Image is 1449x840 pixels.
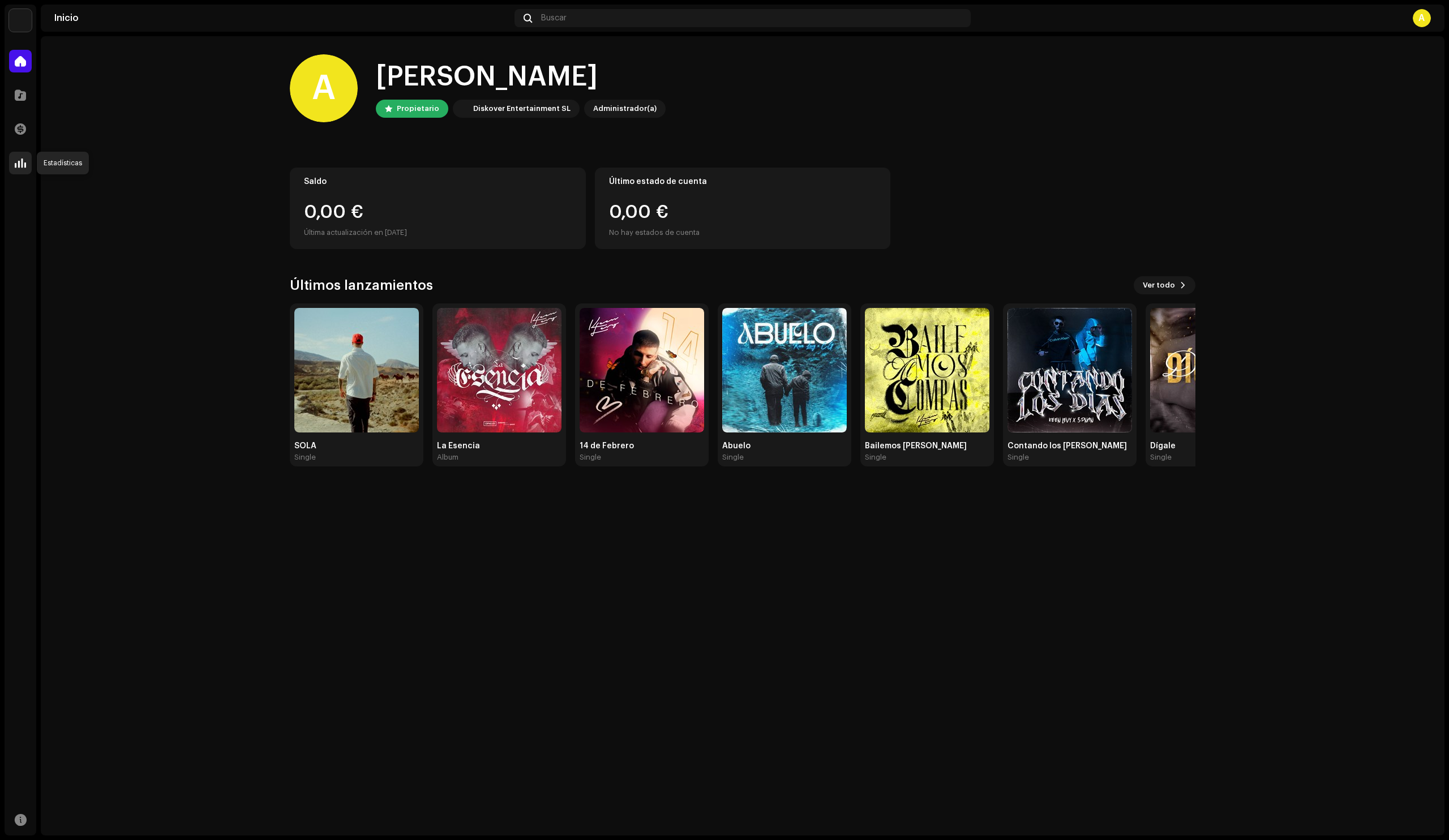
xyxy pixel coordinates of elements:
div: Bailemos [PERSON_NAME] [865,442,989,451]
re-o-card-value: Último estado de cuenta [595,168,891,249]
img: 1316b53b-dcb6-4751-8e17-9246e22a7fc5 [865,308,989,432]
div: Single [1008,453,1029,462]
img: 6f77a6ea-8497-4e8b-8c01-bf87bf93bdda [294,308,419,432]
div: Inicio [54,14,510,23]
div: Dígale [1150,442,1275,451]
div: Última actualización en [DATE] [304,226,572,239]
img: 42aed9f6-fd3b-4117-baf0-af978283246d [437,308,561,432]
div: Diskover Entertainment SL [473,102,571,115]
span: Ver todo [1143,274,1175,297]
div: Último estado de cuenta [609,177,877,186]
div: A [290,54,358,122]
div: La Esencia [437,442,561,451]
img: 2c559c11-d7c1-4c7d-ae0f-8838ac8a48c0 [1008,308,1132,432]
div: 14 de Febrero [580,442,704,451]
img: c4d9e1d5-43f7-4b02-b098-0c3429251a41 [722,308,847,432]
span: Buscar [541,14,567,23]
div: Propietario [397,102,439,115]
div: Abuelo [722,442,847,451]
div: Contando los [PERSON_NAME] [1008,442,1132,451]
h3: Últimos lanzamientos [290,276,433,294]
div: Single [1150,453,1172,462]
img: 297a105e-aa6c-4183-9ff4-27133c00f2e2 [455,102,469,115]
div: Administrador(a) [593,102,657,115]
div: A [1413,9,1431,27]
img: 297a105e-aa6c-4183-9ff4-27133c00f2e2 [9,9,32,32]
div: Single [722,453,744,462]
div: [PERSON_NAME] [376,59,666,95]
div: Album [437,453,458,462]
img: 728e73b5-89bd-488b-9303-abd35195b983 [1150,308,1275,432]
div: Single [580,453,601,462]
img: 66f0b455-2850-445a-bd1b-8c8378589456 [580,308,704,432]
div: Saldo [304,177,572,186]
div: Single [294,453,316,462]
re-o-card-value: Saldo [290,168,586,249]
div: Single [865,453,886,462]
div: No hay estados de cuenta [609,226,700,239]
div: SOLA [294,442,419,451]
button: Ver todo [1134,276,1195,294]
